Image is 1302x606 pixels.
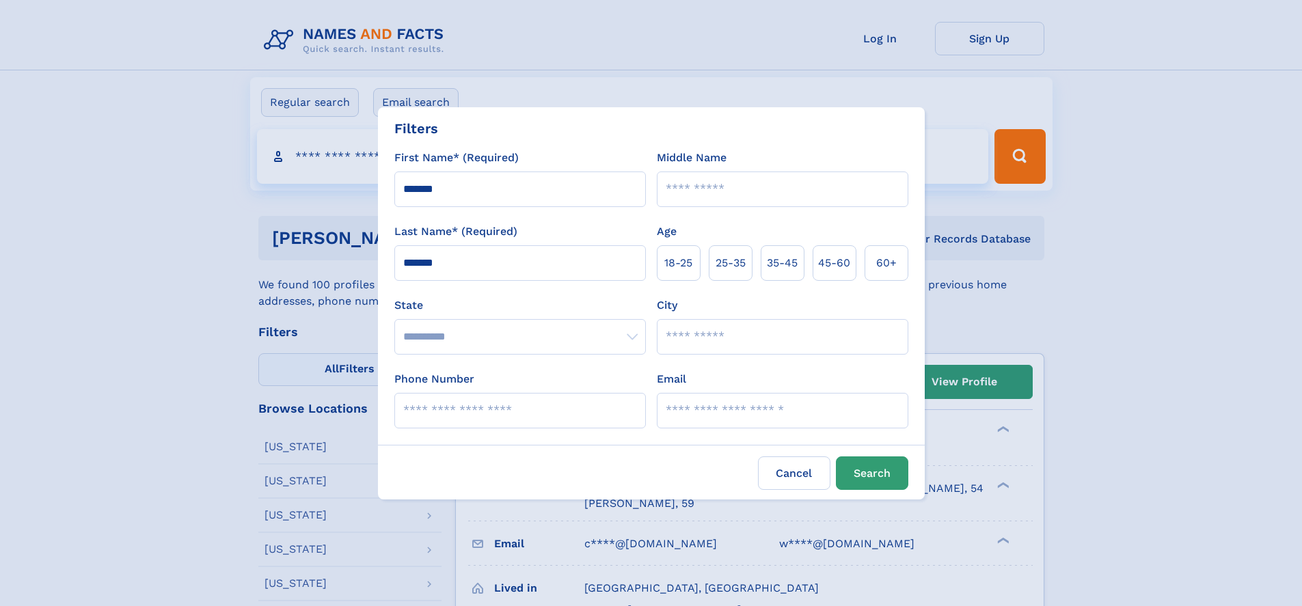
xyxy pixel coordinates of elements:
[657,223,677,240] label: Age
[657,150,727,166] label: Middle Name
[818,255,850,271] span: 45‑60
[657,371,686,387] label: Email
[836,456,908,490] button: Search
[767,255,798,271] span: 35‑45
[394,118,438,139] div: Filters
[716,255,746,271] span: 25‑35
[394,371,474,387] label: Phone Number
[657,297,677,314] label: City
[758,456,830,490] label: Cancel
[664,255,692,271] span: 18‑25
[876,255,897,271] span: 60+
[394,223,517,240] label: Last Name* (Required)
[394,297,646,314] label: State
[394,150,519,166] label: First Name* (Required)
